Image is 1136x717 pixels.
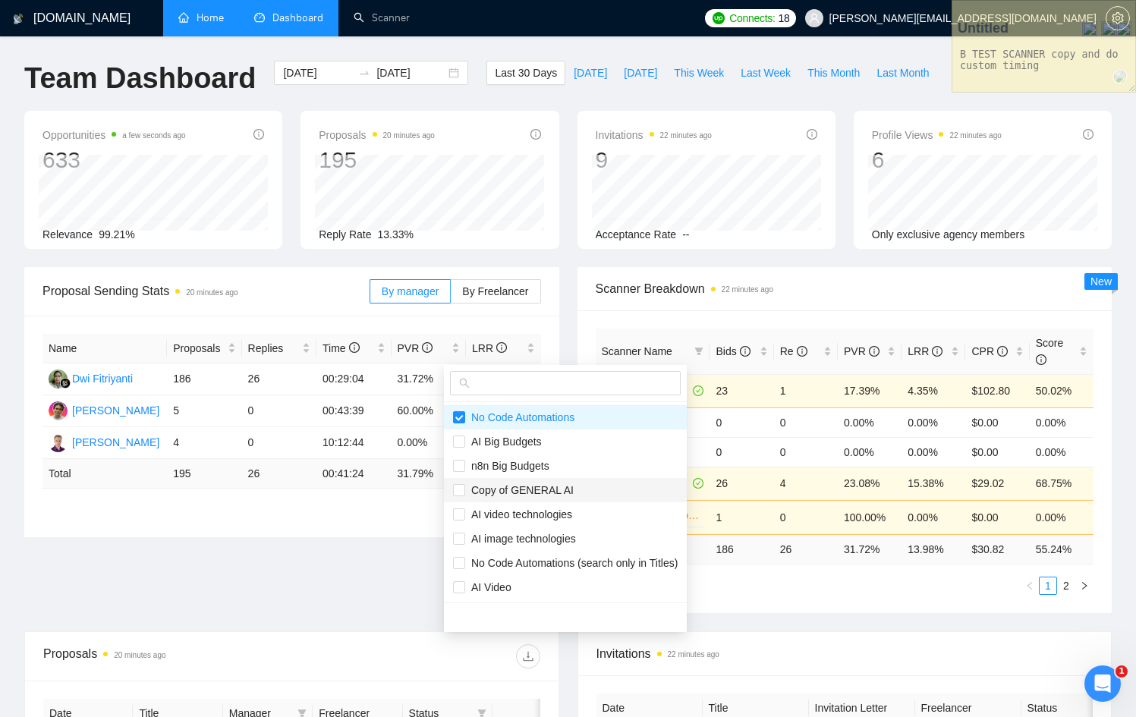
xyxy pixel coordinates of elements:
button: This Week [666,61,732,85]
li: 1 [1039,577,1057,595]
span: Proposals [319,126,435,144]
a: 1 [1040,577,1056,594]
span: check-circle [693,385,703,396]
time: 22 minutes ago [668,650,719,659]
button: download [516,644,540,668]
span: PVR [844,345,880,357]
span: Last 30 Days [495,64,557,81]
span: New [1090,275,1112,288]
span: Last Month [876,64,929,81]
span: By manager [382,285,439,297]
td: 0.00% [902,437,965,467]
span: By Freelancer [462,285,528,297]
a: NJ[PERSON_NAME] [49,436,159,448]
td: 1 [710,500,773,534]
span: Copy of GENERAL AI [465,484,574,496]
td: 13.98 % [902,534,965,564]
div: [PERSON_NAME] [72,434,159,451]
div: Proposals [43,644,291,668]
span: info-circle [496,342,507,353]
span: -- [682,228,689,241]
span: info-circle [1083,129,1094,140]
button: Last Week [732,61,799,85]
span: info-circle [530,129,541,140]
span: Opportunities [42,126,186,144]
div: Dwi Fitriyanti [72,370,133,387]
li: Previous Page [1021,577,1039,595]
td: 0 [774,407,838,437]
span: Scanner Name [602,345,672,357]
span: left [1025,581,1034,590]
td: 0 [774,500,838,534]
td: 23.08% [838,467,902,500]
span: Profile Views [872,126,1002,144]
input: Start date [283,64,352,81]
span: check-circle [693,478,703,489]
span: [DATE] [624,64,657,81]
span: Scanner Breakdown [596,279,1094,298]
span: CPR [971,345,1007,357]
span: Bids [716,345,750,357]
img: gigradar-bm.png [60,378,71,388]
td: 26 [242,363,316,395]
span: PVR [398,342,433,354]
td: 26 [710,467,773,500]
span: Proposals [173,340,224,357]
a: SC[PERSON_NAME] [49,404,159,416]
span: 99.21% [99,228,134,241]
span: Invitations [596,126,712,144]
span: [DATE] [574,64,607,81]
span: info-circle [869,346,880,357]
a: DFDwi Fitriyanti [49,372,133,384]
span: Time [323,342,359,354]
td: 26 [242,459,316,489]
td: 0.00% [838,437,902,467]
img: NJ [49,433,68,452]
td: 68.75% [1030,467,1094,500]
td: 50.02% [1030,374,1094,407]
span: user [809,13,820,24]
span: AI image technologies [465,533,576,545]
li: 2 [1057,577,1075,595]
a: searchScanner [354,11,410,24]
span: info-circle [797,346,807,357]
button: [DATE] [615,61,666,85]
td: 55.24 % [1030,534,1094,564]
td: 0 [710,437,773,467]
td: 0 [774,437,838,467]
img: DF [49,370,68,388]
td: 4 [167,427,241,459]
span: info-circle [740,346,751,357]
td: 26 [774,534,838,564]
span: download [517,650,540,662]
span: n8n Big Budgets [465,460,549,472]
span: Proposal Sending Stats [42,281,370,300]
time: 20 minutes ago [383,131,435,140]
td: 17.39% [838,374,902,407]
div: [PERSON_NAME] [72,402,159,419]
time: 22 minutes ago [722,285,773,294]
span: Connects: [729,10,775,27]
td: $29.02 [965,467,1029,500]
th: Proposals [167,334,241,363]
span: AI video technologies [465,508,572,520]
span: Last Week [741,64,791,81]
span: 13.33% [378,228,414,241]
span: swap-right [358,67,370,79]
span: info-circle [807,129,817,140]
time: 22 minutes ago [660,131,712,140]
time: 20 minutes ago [114,651,165,659]
span: info-circle [422,342,433,353]
td: 60.00% [392,395,466,427]
td: Total [42,459,167,489]
td: 0 [710,407,773,437]
td: 186 [167,363,241,395]
td: $0.00 [965,407,1029,437]
td: 0.00% [838,407,902,437]
a: homeHome [178,11,224,24]
td: 31.72% [392,363,466,395]
td: 0 [242,427,316,459]
td: 10:12:44 [316,427,391,459]
span: right [1080,581,1089,590]
a: 2 [1058,577,1075,594]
